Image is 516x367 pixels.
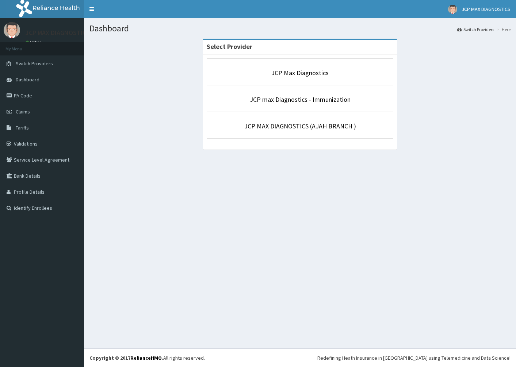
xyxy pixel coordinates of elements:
[244,122,356,130] a: JCP MAX DIAGNOSTICS (AJAH BRANCH )
[84,348,516,367] footer: All rights reserved.
[448,5,457,14] img: User Image
[317,354,511,362] div: Redefining Heath Insurance in [GEOGRAPHIC_DATA] using Telemedicine and Data Science!
[271,69,329,77] a: JCP Max Diagnostics
[26,40,43,45] a: Online
[207,42,252,51] strong: Select Provider
[457,26,494,32] a: Switch Providers
[250,95,351,104] a: JCP max Diagnostics - Immunization
[4,22,20,38] img: User Image
[89,355,163,361] strong: Copyright © 2017 .
[89,24,511,33] h1: Dashboard
[16,76,39,83] span: Dashboard
[16,60,53,67] span: Switch Providers
[26,30,90,36] p: JCP MAX DIAGNOSTICS
[462,6,511,12] span: JCP MAX DIAGNOSTICS
[495,26,511,32] li: Here
[16,124,29,131] span: Tariffs
[130,355,162,361] a: RelianceHMO
[16,108,30,115] span: Claims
